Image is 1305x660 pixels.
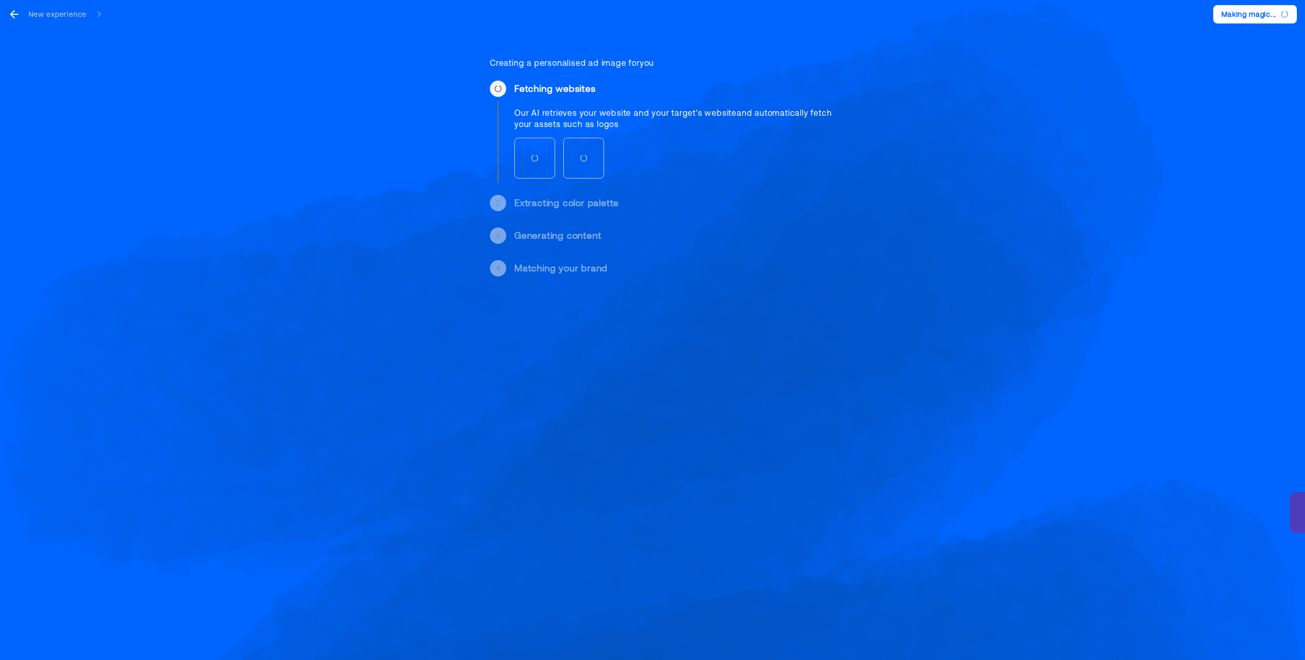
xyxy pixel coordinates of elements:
div: Fetching websites [514,83,844,95]
div: Creating a personalised ad image for you [490,57,844,68]
div: New experience [29,9,87,19]
div: Generating content [514,230,844,242]
div: 4 [496,263,501,273]
div: Extracting color palette [514,197,844,209]
button: Making magic... [1213,5,1297,23]
div: 3 [496,231,501,241]
div: Matching your brand [514,262,844,274]
div: 2 [496,198,500,208]
svg: go back [8,8,20,20]
div: Our AI retrieves your website and your target's website and automatically fetch your assets such ... [514,107,844,130]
